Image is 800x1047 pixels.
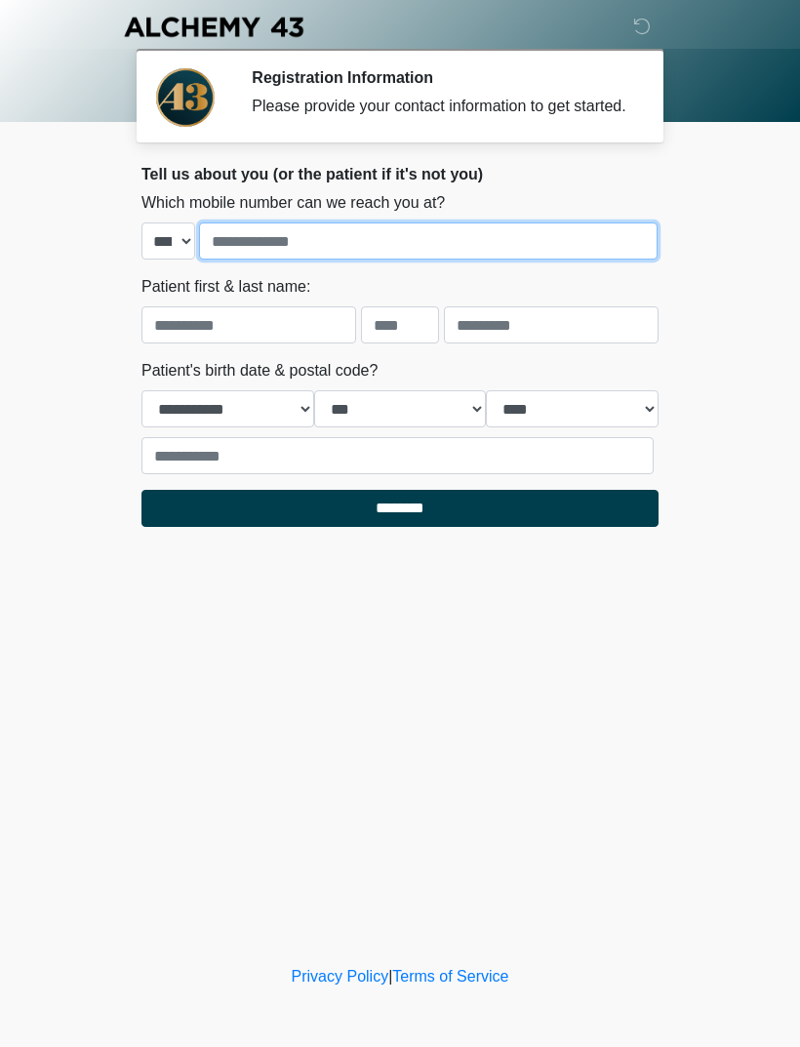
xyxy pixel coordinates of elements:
a: Privacy Policy [292,968,389,985]
a: | [388,968,392,985]
label: Patient's birth date & postal code? [141,359,378,383]
label: Patient first & last name: [141,275,310,299]
h2: Registration Information [252,68,629,87]
label: Which mobile number can we reach you at? [141,191,445,215]
h2: Tell us about you (or the patient if it's not you) [141,165,659,183]
img: Agent Avatar [156,68,215,127]
a: Terms of Service [392,968,508,985]
img: Alchemy 43 Logo [122,15,305,39]
div: Please provide your contact information to get started. [252,95,629,118]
